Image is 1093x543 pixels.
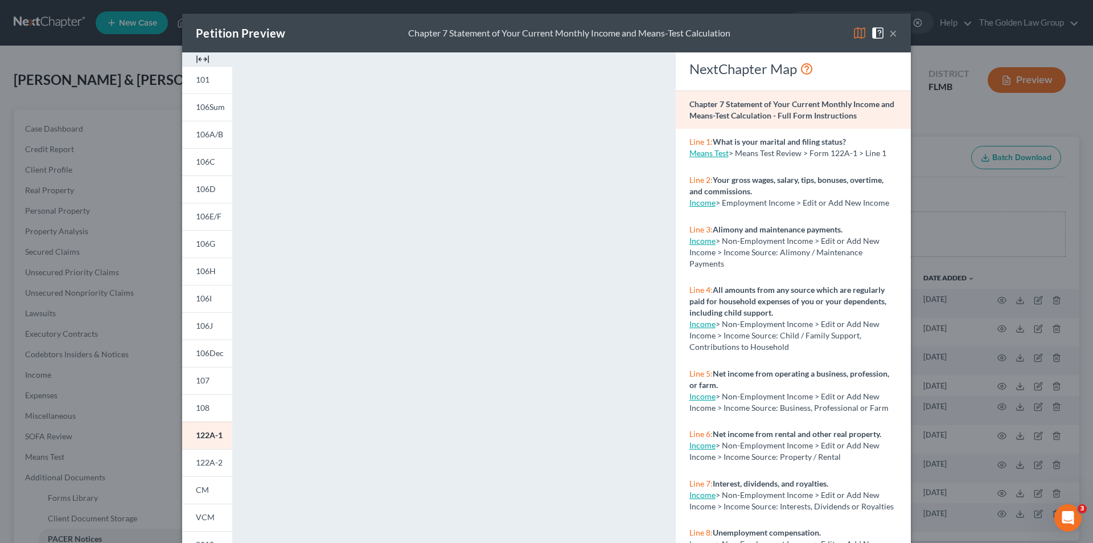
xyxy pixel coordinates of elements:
[689,490,894,511] span: > Non-Employment Income > Edit or Add New Income > Income Source: Interests, Dividends or Royalties
[182,476,232,504] a: CM
[729,148,886,158] span: > Means Test Review > Form 122A-1 > Line 1
[196,458,223,467] span: 122A-2
[689,236,880,268] span: > Non-Employment Income > Edit or Add New Income > Income Source: Alimony / Maintenance Payments
[689,369,713,378] span: Line 5:
[182,285,232,312] a: 106I
[889,26,897,40] button: ×
[713,528,821,537] strong: Unemployment compensation.
[182,394,232,422] a: 108
[408,27,730,40] div: Chapter 7 Statement of Your Current Monthly Income and Means-Test Calculation
[182,367,232,394] a: 107
[716,198,889,207] span: > Employment Income > Edit or Add New Income
[196,75,209,84] span: 101
[871,26,885,40] img: help-close-5ba153eb36485ed6c1ea00a893f15db1cb9b99d6cae46e1a8edb6c62d00a1a76.svg
[182,203,232,230] a: 106E/F
[182,66,232,93] a: 101
[713,224,843,234] strong: Alimony and maintenance payments.
[689,137,713,146] span: Line 1:
[713,429,881,439] strong: Net income from rental and other real property.
[196,102,225,112] span: 106Sum
[689,99,894,120] strong: Chapter 7 Statement of Your Current Monthly Income and Means-Test Calculation - Full Form Instruc...
[689,148,729,158] a: Means Test
[1054,504,1082,532] iframe: Intercom live chat
[196,157,215,166] span: 106C
[196,184,216,194] span: 106D
[689,319,716,329] a: Income
[713,479,828,488] strong: Interest, dividends, and royalties.
[689,391,716,401] a: Income
[689,490,716,500] a: Income
[182,148,232,175] a: 106C
[182,449,232,476] a: 122A-2
[689,429,713,439] span: Line 6:
[689,319,880,352] span: > Non-Employment Income > Edit or Add New Income > Income Source: Child / Family Support, Contrib...
[1078,504,1087,513] span: 3
[689,440,716,450] a: Income
[196,403,209,413] span: 108
[196,211,221,221] span: 106E/F
[689,198,716,207] a: Income
[689,224,713,234] span: Line 3:
[196,129,223,139] span: 106A/B
[182,504,232,531] a: VCM
[196,239,215,248] span: 106G
[196,52,209,66] img: expand-e0f6d898513216a626fdd78e52531dac95497ffd26381d4c15ee2fc46db09dca.svg
[196,348,224,358] span: 106Dec
[689,60,897,78] div: NextChapter Map
[182,175,232,203] a: 106D
[689,236,716,246] a: Income
[182,121,232,148] a: 106A/B
[689,391,889,413] span: > Non-Employment Income > Edit or Add New Income > Income Source: Business, Professional or Farm
[196,375,209,385] span: 107
[196,321,213,330] span: 106J
[689,440,880,462] span: > Non-Employment Income > Edit or Add New Income > Income Source: Property / Rental
[196,293,212,303] span: 106I
[182,340,232,367] a: 106Dec
[196,25,285,41] div: Petition Preview
[689,528,713,537] span: Line 8:
[182,93,232,121] a: 106Sum
[689,369,889,390] strong: Net income from operating a business, profession, or farm.
[196,430,223,440] span: 122A-1
[182,230,232,258] a: 106G
[713,137,846,146] strong: What is your marital and filing status?
[182,422,232,449] a: 122A-1
[196,266,216,276] span: 106H
[689,175,713,185] span: Line 2:
[182,258,232,285] a: 106H
[689,285,713,295] span: Line 4:
[853,26,866,40] img: map-eea8200ae884c6f1103ae1953ef3d486a96c86aabb227e865a55264e3737af1f.svg
[689,285,886,317] strong: All amounts from any source which are regularly paid for household expenses of you or your depend...
[689,479,713,488] span: Line 7:
[689,175,884,196] strong: Your gross wages, salary, tips, bonuses, overtime, and commissions.
[196,485,209,495] span: CM
[182,312,232,340] a: 106J
[196,512,215,522] span: VCM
